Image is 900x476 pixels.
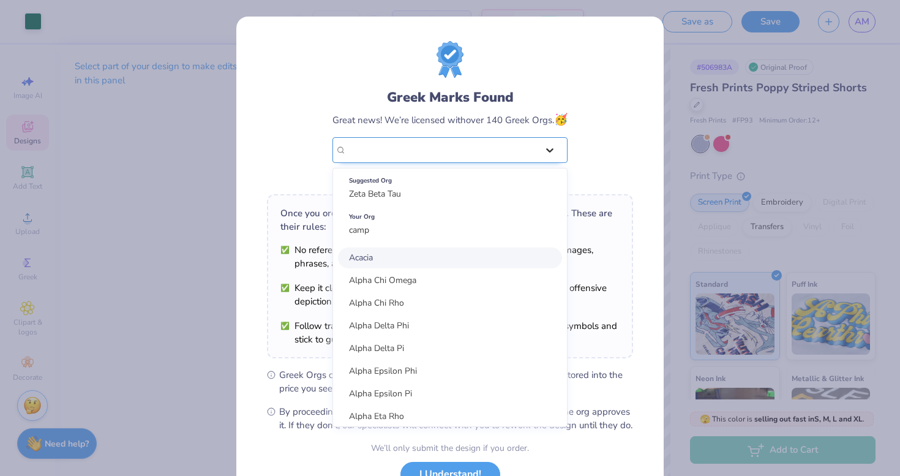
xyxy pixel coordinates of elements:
span: Alpha Chi Rho [349,297,404,309]
div: Your Org [349,210,551,224]
img: license-marks-badge.png [437,41,463,78]
div: Greek Marks Found [332,88,568,107]
span: Greek Orgs charge a small fee for using their marks. That’s already factored into the price you see. [279,368,633,395]
div: We’ll only submit the design if you order. [371,442,529,455]
span: By proceeding, you understand that we can only print your design if the org approves it. If they ... [279,405,633,432]
div: Once you order, the org will need to review and approve your design. These are their rules: [280,206,620,233]
span: Alpha Epsilon Phi [349,365,417,377]
li: Follow trademark rules. Use trademarks as they are, add required symbols and stick to guidelines. [280,319,620,346]
li: No references to alcohol, drugs, or smoking. This includes related images, phrases, and brands re... [280,243,620,270]
div: Suggested Org [349,174,551,187]
span: Alpha Eta Rho [349,410,404,422]
span: camp [349,224,369,236]
span: Alpha Chi Omega [349,274,416,286]
span: Alpha Epsilon Pi [349,388,412,399]
li: Keep it clean and respectful. No violence, profanity, sexual content, offensive depictions, or po... [280,281,620,308]
div: Great news! We’re licensed with over 140 Greek Orgs. [332,111,568,128]
span: 🥳 [554,112,568,127]
span: Alpha Delta Phi [349,320,409,331]
span: Alpha Delta Pi [349,342,404,354]
span: Acacia [349,252,373,263]
span: Zeta Beta Tau [349,188,401,200]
